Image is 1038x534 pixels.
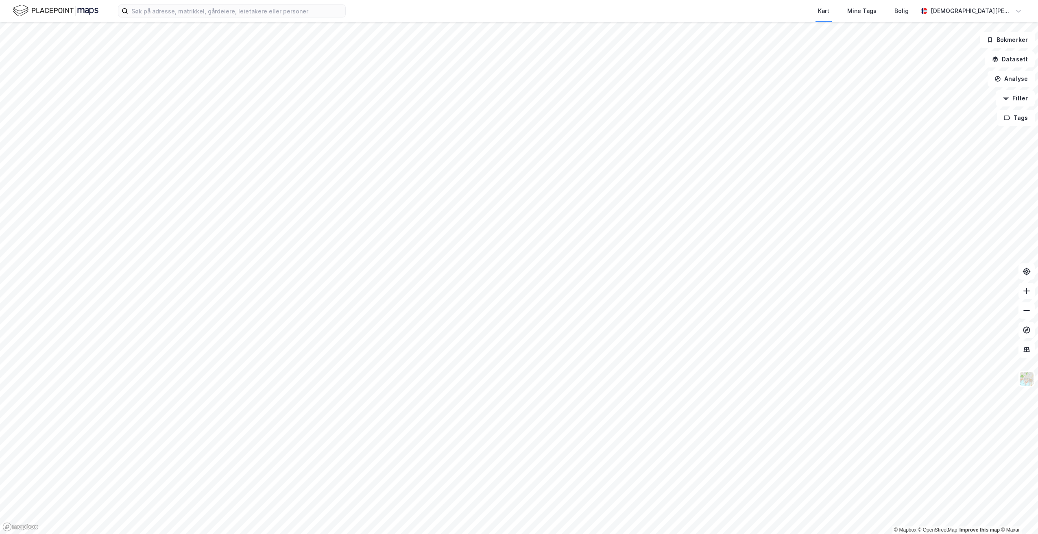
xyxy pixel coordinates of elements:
[996,90,1035,106] button: Filter
[997,110,1035,126] button: Tags
[894,527,916,533] a: Mapbox
[128,5,345,17] input: Søk på adresse, matrikkel, gårdeiere, leietakere eller personer
[988,71,1035,87] button: Analyse
[959,527,1000,533] a: Improve this map
[894,6,909,16] div: Bolig
[918,527,957,533] a: OpenStreetMap
[818,6,829,16] div: Kart
[931,6,1012,16] div: [DEMOGRAPHIC_DATA][PERSON_NAME]
[13,4,98,18] img: logo.f888ab2527a4732fd821a326f86c7f29.svg
[847,6,877,16] div: Mine Tags
[985,51,1035,67] button: Datasett
[2,522,38,532] a: Mapbox homepage
[1019,371,1034,386] img: Z
[997,495,1038,534] iframe: Chat Widget
[980,32,1035,48] button: Bokmerker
